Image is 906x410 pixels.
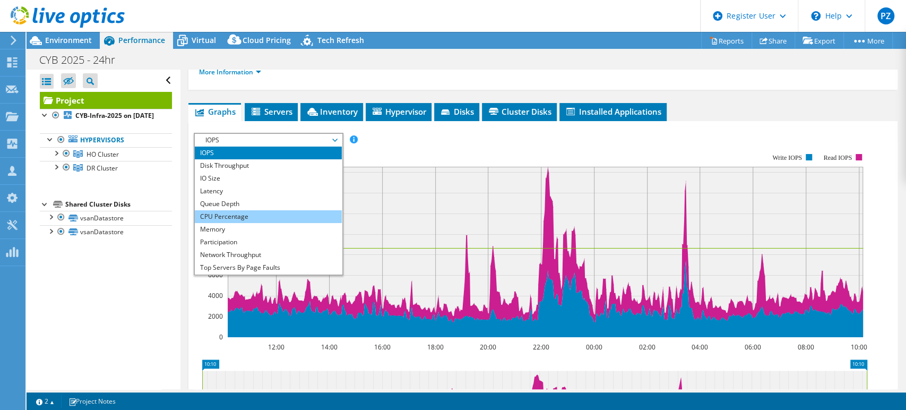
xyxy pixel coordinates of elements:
[219,332,223,341] text: 0
[585,343,602,352] text: 00:00
[75,111,154,120] b: CYB-Infra-2025 on [DATE]
[317,35,364,45] span: Tech Refresh
[371,106,426,117] span: Hypervisor
[40,133,172,147] a: Hypervisors
[701,32,752,49] a: Reports
[208,291,223,300] text: 4000
[34,54,132,66] h1: CYB 2025 - 24hr
[691,343,707,352] text: 04:00
[243,35,291,45] span: Cloud Pricing
[752,32,795,49] a: Share
[532,343,549,352] text: 22:00
[250,106,292,117] span: Servers
[268,343,284,352] text: 12:00
[40,161,172,175] a: DR Cluster
[192,35,216,45] span: Virtual
[199,67,261,76] a: More Information
[45,35,92,45] span: Environment
[427,343,443,352] text: 18:00
[795,32,844,49] a: Export
[843,32,893,49] a: More
[29,395,62,408] a: 2
[195,185,342,198] li: Latency
[850,343,867,352] text: 10:00
[638,343,655,352] text: 02:00
[565,106,661,117] span: Installed Applications
[797,343,814,352] text: 08:00
[40,147,172,161] a: HO Cluster
[772,154,802,161] text: Write IOPS
[195,210,342,223] li: CPU Percentage
[195,159,342,172] li: Disk Throughput
[195,198,342,210] li: Queue Depth
[208,312,223,321] text: 2000
[321,343,337,352] text: 14:00
[479,343,496,352] text: 20:00
[195,249,342,261] li: Network Throughput
[40,225,172,239] a: vsanDatastore
[195,223,342,236] li: Memory
[306,106,358,117] span: Inventory
[195,261,342,274] li: Top Servers By Page Faults
[87,150,119,159] span: HO Cluster
[200,134,336,147] span: IOPS
[811,11,821,21] svg: \n
[374,343,390,352] text: 16:00
[65,198,172,211] div: Shared Cluster Disks
[40,109,172,123] a: CYB-Infra-2025 on [DATE]
[195,147,342,159] li: IOPS
[744,343,761,352] text: 06:00
[195,172,342,185] li: IO Size
[87,164,118,173] span: DR Cluster
[61,395,123,408] a: Project Notes
[439,106,474,117] span: Disks
[877,7,894,24] span: PZ
[118,35,165,45] span: Performance
[195,236,342,249] li: Participation
[194,106,236,117] span: Graphs
[823,154,852,161] text: Read IOPS
[40,92,172,109] a: Project
[487,106,551,117] span: Cluster Disks
[40,211,172,225] a: vsanDatastore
